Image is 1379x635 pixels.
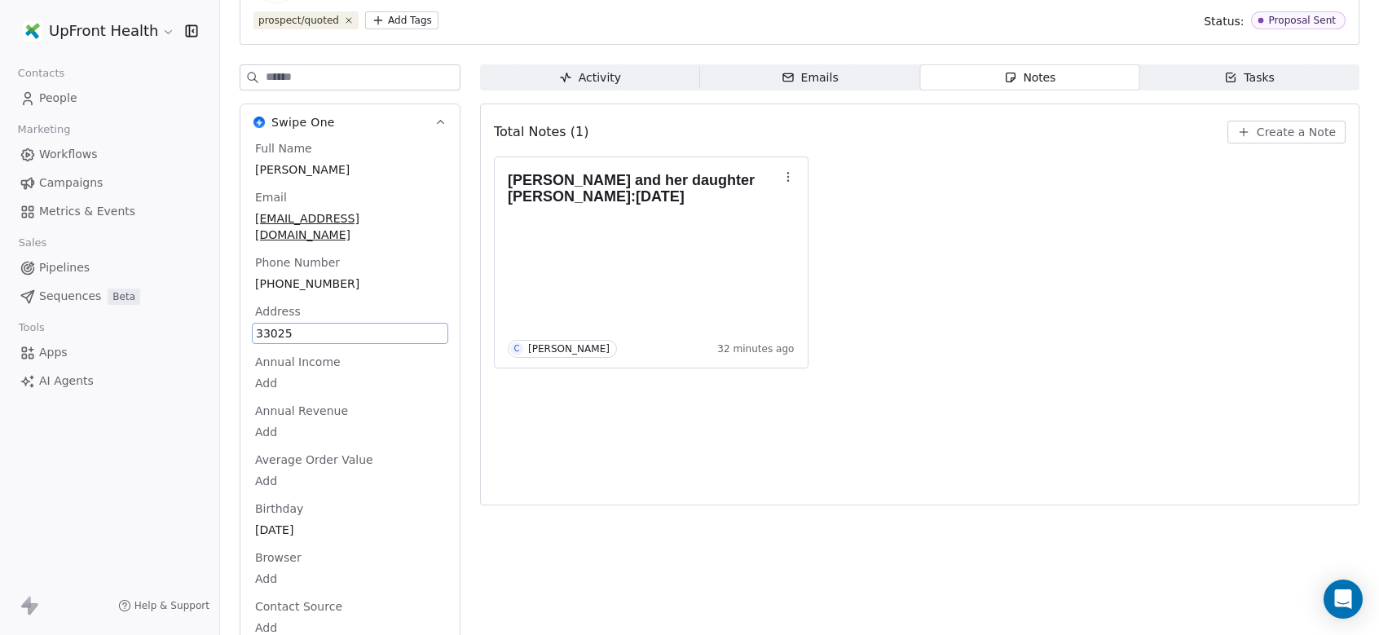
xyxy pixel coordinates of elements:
span: Tools [11,315,51,340]
a: SequencesBeta [13,283,206,310]
span: People [39,90,77,107]
span: Help & Support [134,599,209,612]
div: C [513,342,519,355]
span: [EMAIL_ADDRESS][DOMAIN_NAME] [255,210,445,243]
span: Browser [252,549,305,566]
span: [PERSON_NAME] [255,161,445,178]
a: People [13,85,206,112]
div: Open Intercom Messenger [1324,580,1363,619]
div: Proposal Sent [1269,15,1336,26]
span: Birthday [252,501,306,517]
span: Pipelines [39,259,90,276]
span: [PHONE_NUMBER] [255,276,445,292]
span: Contact Source [252,598,346,615]
div: Activity [559,69,621,86]
img: upfront.health-02.jpg [23,21,42,41]
span: Add [255,424,445,440]
button: Create a Note [1227,121,1346,143]
span: Add [255,571,445,587]
button: Swipe OneSwipe One [240,104,460,140]
span: 33025 [256,325,444,342]
img: Swipe One [253,117,265,128]
span: UpFront Health [49,20,158,42]
a: Campaigns [13,170,206,196]
div: Tasks [1224,69,1275,86]
span: [DATE] [636,188,685,205]
span: Sales [11,231,54,255]
div: Emails [782,69,839,86]
span: 32 minutes ago [717,342,794,355]
span: Annual Income [252,354,344,370]
span: Address [252,303,304,320]
span: Add [255,473,445,489]
span: Sequences [39,288,101,305]
span: Create a Note [1257,124,1336,140]
span: AI Agents [39,373,94,390]
span: Average Order Value [252,452,377,468]
h1: [PERSON_NAME] and her daughter [PERSON_NAME]: [508,172,778,205]
a: AI Agents [13,368,206,395]
button: Add Tags [365,11,438,29]
a: Pipelines [13,254,206,281]
a: Workflows [13,141,206,168]
span: Apps [39,344,68,361]
span: Metrics & Events [39,203,135,220]
button: UpFront Health [20,17,174,45]
a: Metrics & Events [13,198,206,225]
div: prospect/quoted [258,13,339,28]
span: Campaigns [39,174,103,192]
a: Help & Support [118,599,209,612]
span: Email [252,189,290,205]
span: Phone Number [252,254,343,271]
span: Marketing [11,117,77,142]
span: [DATE] [255,522,445,538]
div: [PERSON_NAME] [528,343,610,355]
span: Full Name [252,140,315,157]
span: Add [255,375,445,391]
span: Contacts [11,61,72,86]
span: Total Notes (1) [494,122,588,142]
span: Workflows [39,146,98,163]
span: Status: [1204,13,1244,29]
span: Swipe One [271,114,335,130]
span: Beta [108,289,140,305]
span: Annual Revenue [252,403,351,419]
a: Apps [13,339,206,366]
